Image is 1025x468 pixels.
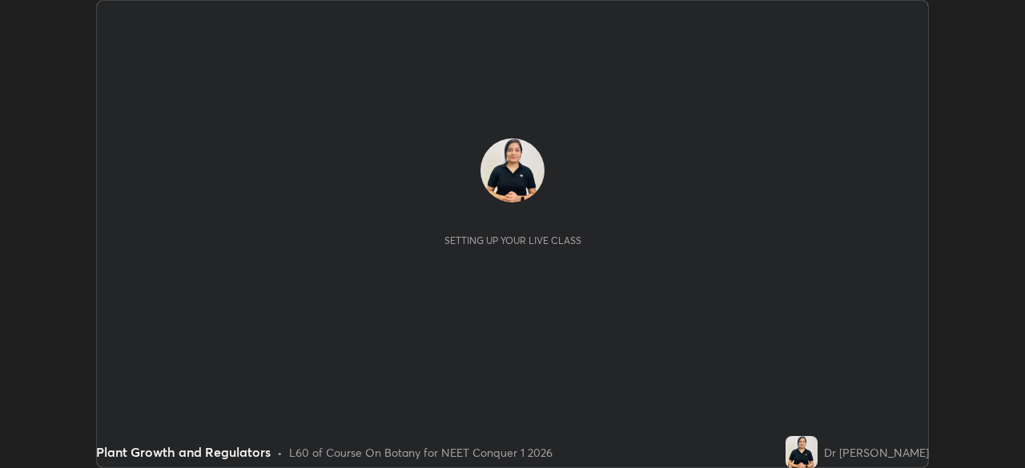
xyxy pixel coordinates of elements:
[444,234,581,246] div: Setting up your live class
[96,442,271,462] div: Plant Growth and Regulators
[277,444,283,461] div: •
[786,436,818,468] img: 939090d24aec46418f62377158e57063.jpg
[289,444,553,461] div: L60 of Course On Botany for NEET Conquer 1 2026
[824,444,929,461] div: Dr [PERSON_NAME]
[480,138,545,202] img: 939090d24aec46418f62377158e57063.jpg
